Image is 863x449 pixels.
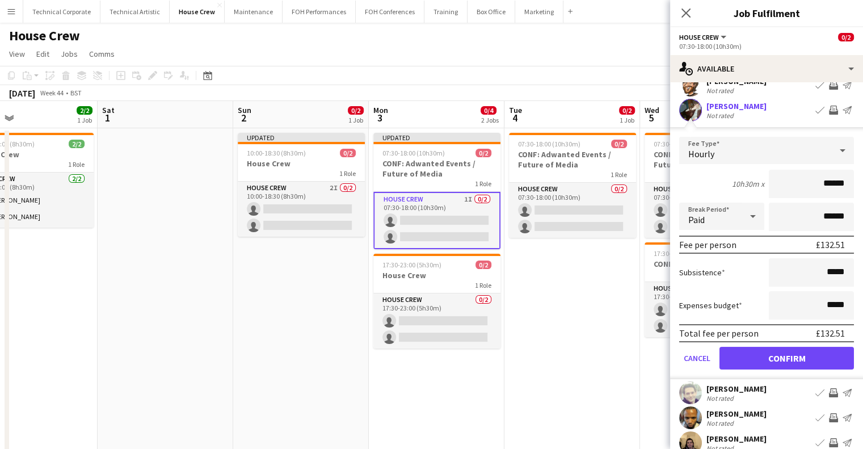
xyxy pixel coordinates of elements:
button: Box Office [468,1,515,23]
app-job-card: 17:30-23:00 (5h30m)0/2House Crew1 RoleHouse Crew0/217:30-23:00 (5h30m) [373,254,500,349]
app-card-role: House Crew1I0/207:30-18:00 (10h30m) [373,192,500,249]
span: Wed [645,105,659,115]
div: [DATE] [9,87,35,99]
span: 10:00-18:30 (8h30m) [247,149,306,157]
app-card-role: House Crew0/207:30-18:00 (10h30m) [509,183,636,238]
span: 17:30-23:30 (6h) [654,249,700,258]
div: Not rated [706,394,736,402]
div: 07:30-18:00 (10h30m) [679,42,854,51]
app-card-role: House Crew0/217:30-23:30 (6h) [645,282,772,337]
div: Not rated [706,111,736,120]
div: [PERSON_NAME] [706,434,767,444]
span: 0/2 [838,33,854,41]
span: Hourly [688,148,714,160]
a: View [5,47,30,61]
span: 07:30-18:00 (10h30m) [518,140,580,148]
div: [PERSON_NAME] [706,409,767,419]
span: 2 [236,111,251,124]
app-card-role: House Crew0/217:30-23:00 (5h30m) [373,293,500,349]
span: Week 44 [37,89,66,97]
label: Expenses budget [679,300,742,310]
h3: Job Fulfilment [670,6,863,20]
span: Mon [373,105,388,115]
div: BST [70,89,82,97]
h3: House Crew [238,158,365,169]
span: 1 Role [611,170,627,179]
div: Updated [238,133,365,142]
span: 0/2 [348,106,364,115]
span: 2/2 [69,140,85,148]
div: Fee per person [679,239,736,250]
span: 1 Role [475,281,491,289]
span: 0/2 [619,106,635,115]
h3: CONF: Adwanted Events / Future of Media [373,158,500,179]
span: Comms [89,49,115,59]
button: FOH Conferences [356,1,424,23]
app-job-card: 17:30-23:30 (6h)0/2CONF: SYSTM G/I1 RoleHouse Crew0/217:30-23:30 (6h) [645,242,772,337]
span: 07:30-18:00 (10h30m) [654,140,716,148]
button: Technical Corporate [23,1,100,23]
div: 1 Job [620,116,634,124]
span: Paid [688,214,705,225]
div: £132.51 [816,239,845,250]
div: Available [670,55,863,82]
a: Edit [32,47,54,61]
app-card-role: House Crew0/207:30-18:00 (10h30m) [645,183,772,238]
span: Sat [102,105,115,115]
span: House Crew [679,33,719,41]
button: Cancel [679,347,715,370]
div: Updated [373,133,500,142]
h3: CONF: Adwanted Events / Future of Media [509,149,636,170]
label: Subsistence [679,267,725,278]
span: 2/2 [77,106,92,115]
h3: CONF: SYSTM G/I [645,259,772,269]
span: Edit [36,49,49,59]
app-job-card: 07:30-18:00 (10h30m)0/2CONF: Adwanted Events / Future of Media1 RoleHouse Crew0/207:30-18:00 (10h... [645,133,772,238]
span: 1 Role [475,179,491,188]
button: FOH Performances [283,1,356,23]
app-job-card: Updated07:30-18:00 (10h30m)0/2CONF: Adwanted Events / Future of Media1 RoleHouse Crew1I0/207:30-1... [373,133,500,249]
div: £132.51 [816,328,845,339]
span: 1 Role [339,169,356,178]
h3: House Crew [373,270,500,280]
app-card-role: House Crew2I0/210:00-18:30 (8h30m) [238,182,365,237]
div: Not rated [706,86,736,95]
span: Tue [509,105,522,115]
div: 2 Jobs [481,116,499,124]
span: Jobs [61,49,78,59]
div: 1 Job [348,116,363,124]
span: 0/4 [481,106,496,115]
a: Jobs [56,47,82,61]
h1: House Crew [9,27,80,44]
app-job-card: Updated10:00-18:30 (8h30m)0/2House Crew1 RoleHouse Crew2I0/210:00-18:30 (8h30m) [238,133,365,237]
span: 0/2 [340,149,356,157]
div: Total fee per person [679,328,759,339]
button: Marketing [515,1,563,23]
div: 10h30m x [732,179,764,189]
button: House Crew [170,1,225,23]
span: Sun [238,105,251,115]
button: Maintenance [225,1,283,23]
app-job-card: 07:30-18:00 (10h30m)0/2CONF: Adwanted Events / Future of Media1 RoleHouse Crew0/207:30-18:00 (10h... [509,133,636,238]
span: 07:30-18:00 (10h30m) [382,149,445,157]
button: Confirm [719,347,854,370]
span: 3 [372,111,388,124]
span: 0/2 [611,140,627,148]
span: 0/2 [475,261,491,269]
div: Not rated [706,419,736,427]
span: 17:30-23:00 (5h30m) [382,261,441,269]
button: Technical Artistic [100,1,170,23]
span: View [9,49,25,59]
span: 1 Role [68,160,85,169]
h3: CONF: Adwanted Events / Future of Media [645,149,772,170]
span: 5 [643,111,659,124]
button: House Crew [679,33,728,41]
div: 1 Job [77,116,92,124]
span: 1 [100,111,115,124]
